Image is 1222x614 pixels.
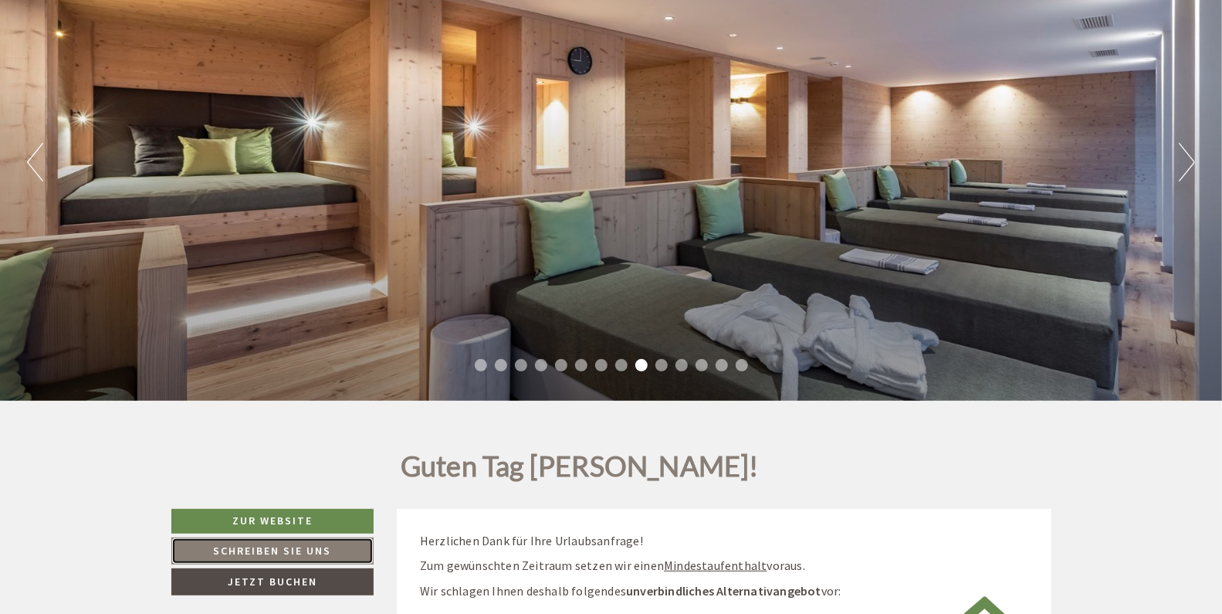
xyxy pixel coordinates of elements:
[171,568,374,595] a: Jetzt buchen
[516,407,608,434] button: Senden
[420,557,1028,575] p: Zum gewünschten Zeitraum setzen wir einen voraus.
[401,451,759,490] h1: Guten Tag [PERSON_NAME]!
[12,42,252,90] div: Guten Tag, wie können wir Ihnen helfen?
[27,143,43,181] button: Previous
[626,583,821,599] strong: unverbindliches Alternativangebot
[420,582,1028,600] p: Wir schlagen Ihnen deshalb folgendes vor:
[664,558,767,573] u: Mindestaufenthalt
[420,532,1028,550] p: Herzlichen Dank für Ihre Urlaubsanfrage!
[171,509,374,534] a: Zur Website
[171,538,374,565] a: Schreiben Sie uns
[24,46,245,58] div: [GEOGRAPHIC_DATA]
[1179,143,1195,181] button: Next
[270,12,337,39] div: Montag
[24,76,245,87] small: 11:35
